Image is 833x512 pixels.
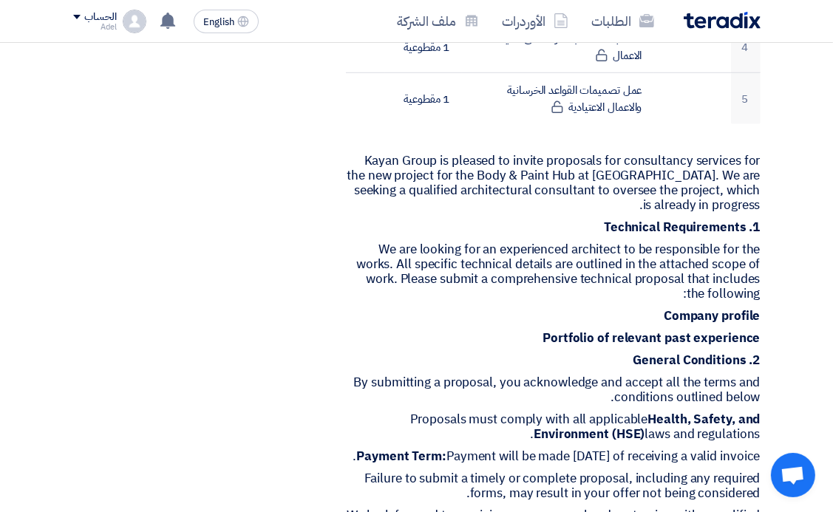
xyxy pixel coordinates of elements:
[604,218,761,236] strong: 1. Technical Requirements
[85,11,117,24] div: الحساب
[73,23,117,31] div: Adel
[580,4,666,38] a: الطلبات
[771,453,815,497] a: Open chat
[462,21,654,73] td: الاتعاب الخاصة بالاشراف على تنفيذ الاعمال
[386,4,491,38] a: ملف الشركة
[534,410,760,443] strong: Health, Safety, and Environment (HSE)
[346,449,761,464] p: Payment will be made [DATE] of receiving a valid invoice.
[664,307,761,325] strong: Company profile
[731,73,761,125] td: 5
[543,329,760,347] strong: Portfolio of relevant past experience
[491,4,580,38] a: الأوردرات
[684,12,761,29] img: Teradix logo
[346,242,761,301] p: We are looking for an experienced architect to be responsible for the works. All specific technic...
[356,447,446,465] strong: Payment Term:
[203,17,234,27] span: English
[731,21,761,73] td: 4
[346,412,761,442] p: Proposals must comply with all applicable laws and regulations.
[385,21,462,73] td: 1 مقطوعية
[346,471,761,501] p: Failure to submit a timely or complete proposal, including any required forms, may result in your...
[346,154,761,213] p: Kayan Group is pleased to invite proposals for consultancy services for the new project for the B...
[385,73,462,125] td: 1 مقطوعية
[346,375,761,405] p: By submitting a proposal, you acknowledge and accept all the terms and conditions outlined below.
[633,351,761,369] strong: 2. General Conditions
[194,10,259,33] button: English
[123,10,146,33] img: profile_test.png
[462,73,654,125] td: عمل تصميمات القواعد الخرسانية والاعمال الاعتيادية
